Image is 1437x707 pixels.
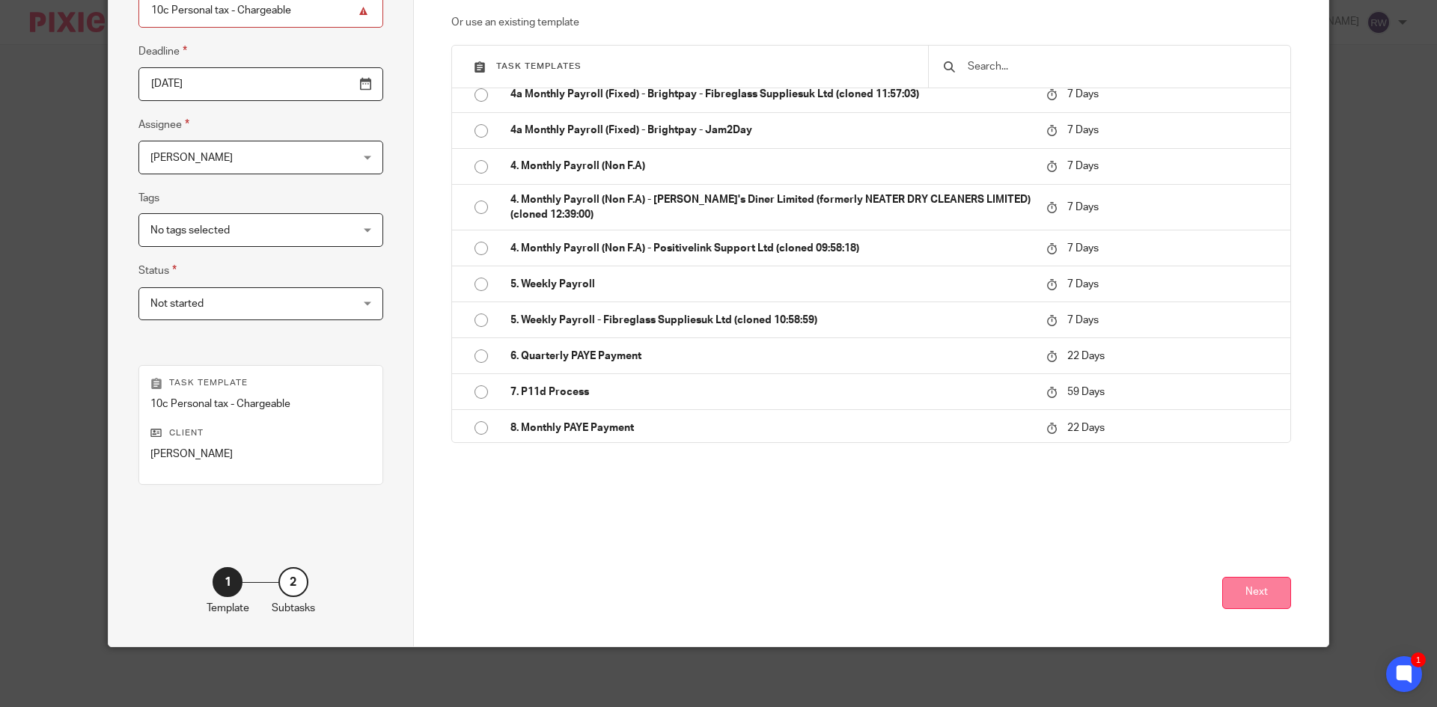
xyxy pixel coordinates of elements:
[510,192,1031,223] p: 4. Monthly Payroll (Non F.A) - [PERSON_NAME]'s Diner Limited (formerly NEATER DRY CLEANERS LIMITE...
[510,277,1031,292] p: 5. Weekly Payroll
[150,427,371,439] p: Client
[138,262,177,279] label: Status
[496,62,582,70] span: Task templates
[150,397,371,411] p: 10c Personal tax - Chargeable
[278,567,308,597] div: 2
[150,377,371,389] p: Task template
[1067,125,1099,135] span: 7 Days
[150,299,204,309] span: Not started
[510,241,1031,256] p: 4. Monthly Payroll (Non F.A) - Positivelink Support Ltd (cloned 09:58:18)
[510,420,1031,435] p: 8. Monthly PAYE Payment
[510,349,1031,364] p: 6. Quarterly PAYE Payment
[150,153,233,163] span: [PERSON_NAME]
[510,159,1031,174] p: 4. Monthly Payroll (Non F.A)
[272,601,315,616] p: Subtasks
[510,123,1031,138] p: 4a Monthly Payroll (Fixed) - Brightpay - Jam2Day
[138,116,189,133] label: Assignee
[138,67,383,101] input: Pick a date
[1222,577,1291,609] button: Next
[1067,351,1105,361] span: 22 Days
[150,225,230,236] span: No tags selected
[138,43,187,60] label: Deadline
[1067,423,1105,433] span: 22 Days
[213,567,242,597] div: 1
[1067,89,1099,100] span: 7 Days
[510,87,1031,102] p: 4a Monthly Payroll (Fixed) - Brightpay - Fibreglass Suppliesuk Ltd (cloned 11:57:03)
[207,601,249,616] p: Template
[1067,279,1099,290] span: 7 Days
[510,313,1031,328] p: 5. Weekly Payroll - Fibreglass Suppliesuk Ltd (cloned 10:58:59)
[966,58,1275,75] input: Search...
[150,447,371,462] p: [PERSON_NAME]
[451,15,1292,30] p: Or use an existing template
[1411,652,1426,667] div: 1
[1067,315,1099,325] span: 7 Days
[1067,243,1099,254] span: 7 Days
[1067,161,1099,171] span: 7 Days
[510,385,1031,400] p: 7. P11d Process
[1067,202,1099,212] span: 7 Days
[1067,387,1105,397] span: 59 Days
[138,191,159,206] label: Tags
